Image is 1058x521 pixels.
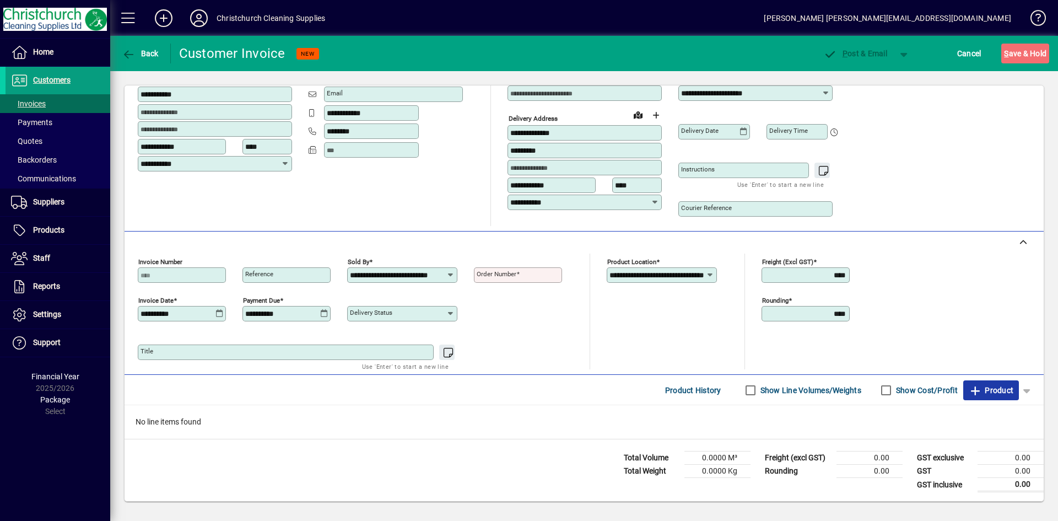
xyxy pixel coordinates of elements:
a: View on map [629,106,647,123]
span: Support [33,338,61,347]
button: Save & Hold [1001,44,1049,63]
td: 0.00 [836,465,903,478]
td: GST inclusive [911,478,978,492]
a: Products [6,217,110,244]
mat-label: Payment due [243,297,280,304]
span: S [1004,49,1008,58]
td: 0.0000 Kg [684,465,751,478]
mat-label: Invoice number [138,258,182,266]
label: Show Cost/Profit [894,385,958,396]
button: Profile [181,8,217,28]
mat-label: Delivery status [350,309,392,316]
a: Backorders [6,151,110,169]
td: GST exclusive [911,452,978,465]
mat-label: Instructions [681,165,715,173]
mat-label: Title [141,347,153,355]
mat-label: Email [327,89,343,97]
button: Product [963,380,1019,400]
mat-hint: Use 'Enter' to start a new line [362,360,449,373]
mat-label: Rounding [762,297,789,304]
div: [PERSON_NAME] [PERSON_NAME][EMAIL_ADDRESS][DOMAIN_NAME] [764,9,1011,27]
span: NEW [301,50,315,57]
td: Freight (excl GST) [759,452,836,465]
span: Back [122,49,159,58]
span: Customers [33,76,71,84]
label: Show Line Volumes/Weights [758,385,861,396]
td: 0.00 [978,465,1044,478]
button: Cancel [954,44,984,63]
span: Suppliers [33,197,64,206]
span: Quotes [11,137,42,146]
td: Rounding [759,465,836,478]
span: Product [969,382,1013,399]
a: Invoices [6,94,110,113]
a: Home [6,39,110,66]
div: Christchurch Cleaning Supplies [217,9,325,27]
a: Communications [6,169,110,188]
span: Products [33,225,64,234]
span: ave & Hold [1004,45,1046,62]
span: Invoices [11,99,46,108]
a: Staff [6,245,110,272]
a: Suppliers [6,189,110,216]
a: Settings [6,301,110,329]
mat-label: Product location [607,258,656,266]
td: 0.00 [836,452,903,465]
span: Home [33,47,53,56]
td: 0.00 [978,478,1044,492]
mat-label: Invoice date [138,297,174,304]
mat-label: Reference [245,270,273,278]
span: Product History [665,382,721,399]
button: Choose address [647,106,665,124]
span: Communications [11,174,76,183]
button: Add [146,8,181,28]
span: Backorders [11,155,57,164]
mat-label: Delivery time [769,127,808,135]
span: Payments [11,118,52,127]
span: Financial Year [31,372,79,381]
div: Customer Invoice [179,45,285,62]
button: Back [119,44,161,63]
td: 0.00 [978,452,1044,465]
td: Total Volume [618,452,684,465]
span: Cancel [957,45,981,62]
td: Total Weight [618,465,684,478]
span: P [843,49,848,58]
a: Support [6,329,110,357]
a: Reports [6,273,110,300]
span: Package [40,395,70,404]
td: 0.0000 M³ [684,452,751,465]
button: Product History [661,380,726,400]
a: Quotes [6,132,110,151]
mat-label: Courier Reference [681,204,732,212]
span: Settings [33,310,61,319]
mat-hint: Use 'Enter' to start a new line [737,178,824,191]
mat-label: Sold by [348,258,369,266]
span: Reports [33,282,60,291]
td: GST [911,465,978,478]
button: Copy to Delivery address [277,68,295,85]
span: ost & Email [823,49,887,58]
div: No line items found [125,405,1044,439]
a: Payments [6,113,110,132]
mat-label: Order number [477,270,516,278]
mat-label: Freight (excl GST) [762,258,813,266]
mat-label: Delivery date [681,127,719,135]
a: Knowledge Base [1022,2,1044,38]
span: Staff [33,254,50,262]
app-page-header-button: Back [110,44,171,63]
button: Post & Email [818,44,893,63]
